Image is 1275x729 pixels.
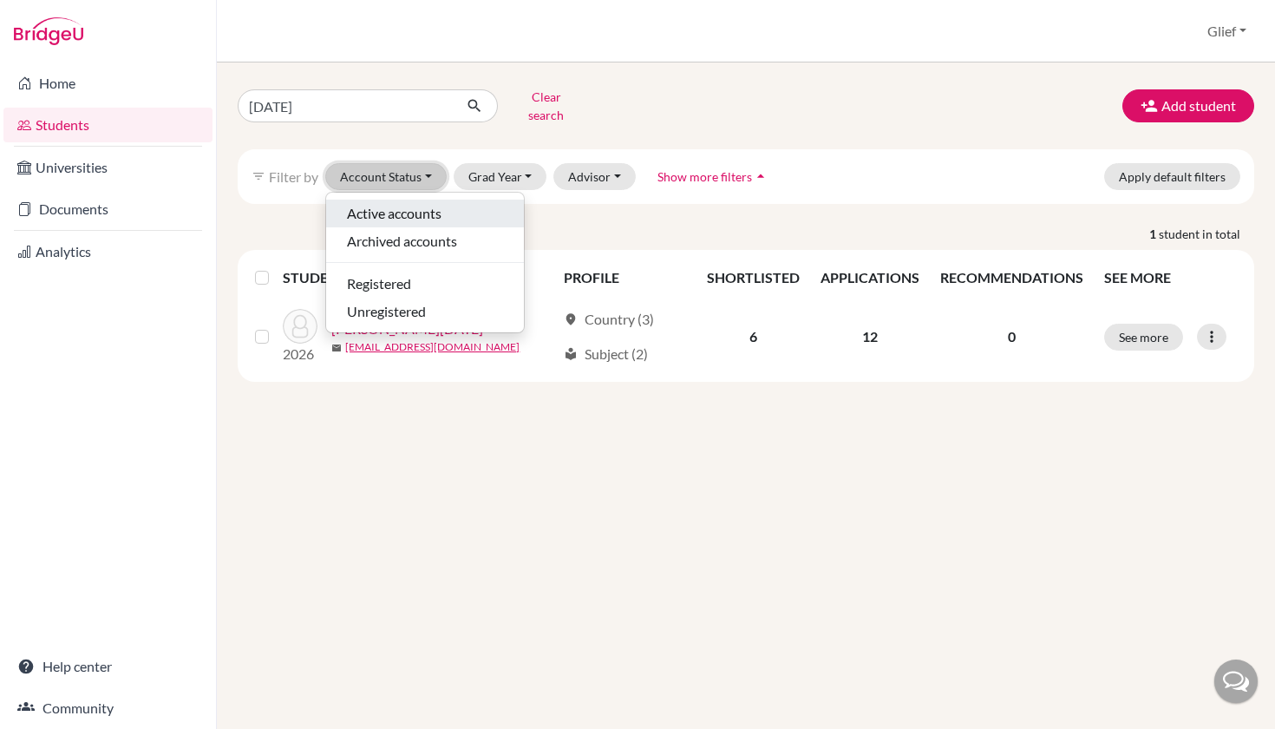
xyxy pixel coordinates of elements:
[696,257,810,299] th: SHORTLISTED
[325,192,525,333] div: Account Status
[347,301,426,322] span: Unregistered
[1104,324,1183,351] button: See more
[657,169,752,184] span: Show more filters
[564,309,654,330] div: Country (3)
[3,108,212,142] a: Students
[1200,15,1254,48] button: Glief
[930,257,1094,299] th: RECOMMENDATIONS
[326,270,524,298] button: Registered
[325,163,447,190] button: Account Status
[643,163,784,190] button: Show more filtersarrow_drop_up
[810,299,930,375] td: 12
[553,163,636,190] button: Advisor
[283,344,317,364] p: 2026
[14,17,83,45] img: Bridge-U
[553,257,697,299] th: PROFILE
[1149,225,1159,243] strong: 1
[810,257,930,299] th: APPLICATIONS
[347,273,411,294] span: Registered
[1122,89,1254,122] button: Add student
[40,12,75,28] span: Help
[3,691,212,726] a: Community
[3,234,212,269] a: Analytics
[238,89,453,122] input: Find student by name...
[3,150,212,185] a: Universities
[1094,257,1247,299] th: SEE MORE
[564,347,578,361] span: local_library
[269,168,318,185] span: Filter by
[3,649,212,684] a: Help center
[696,299,810,375] td: 6
[454,163,547,190] button: Grad Year
[283,257,552,299] th: STUDENT
[326,200,524,227] button: Active accounts
[283,309,317,344] img: Nayak, Kartik
[498,83,594,128] button: Clear search
[1104,163,1240,190] button: Apply default filters
[752,167,769,185] i: arrow_drop_up
[3,66,212,101] a: Home
[347,203,441,224] span: Active accounts
[331,343,342,353] span: mail
[345,339,520,355] a: [EMAIL_ADDRESS][DOMAIN_NAME]
[940,326,1083,347] p: 0
[347,231,457,252] span: Archived accounts
[3,192,212,227] a: Documents
[326,227,524,255] button: Archived accounts
[252,169,265,183] i: filter_list
[564,312,578,326] span: location_on
[564,344,648,364] div: Subject (2)
[1159,225,1254,243] span: student in total
[326,298,524,325] button: Unregistered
